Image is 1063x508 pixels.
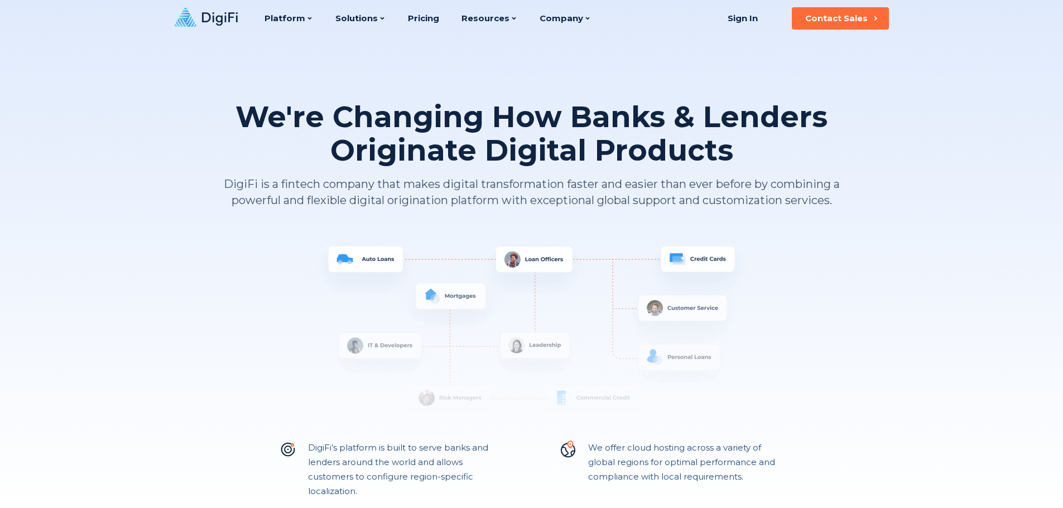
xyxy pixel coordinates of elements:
p: We offer cloud hosting across a variety of global regions for optimal performance and compliance ... [588,441,785,499]
div: Contact Sales [805,13,868,24]
button: Contact Sales [792,7,889,30]
p: DigiFi is a fintech company that makes digital transformation faster and easier than ever before ... [222,176,841,209]
img: System Overview [222,242,841,432]
p: DigiFi’s platform is built to serve banks and lenders around the world and allows customers to co... [308,441,504,499]
a: Sign In [714,7,772,30]
h1: We're Changing How Banks & Lenders Originate Digital Products [222,100,841,167]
